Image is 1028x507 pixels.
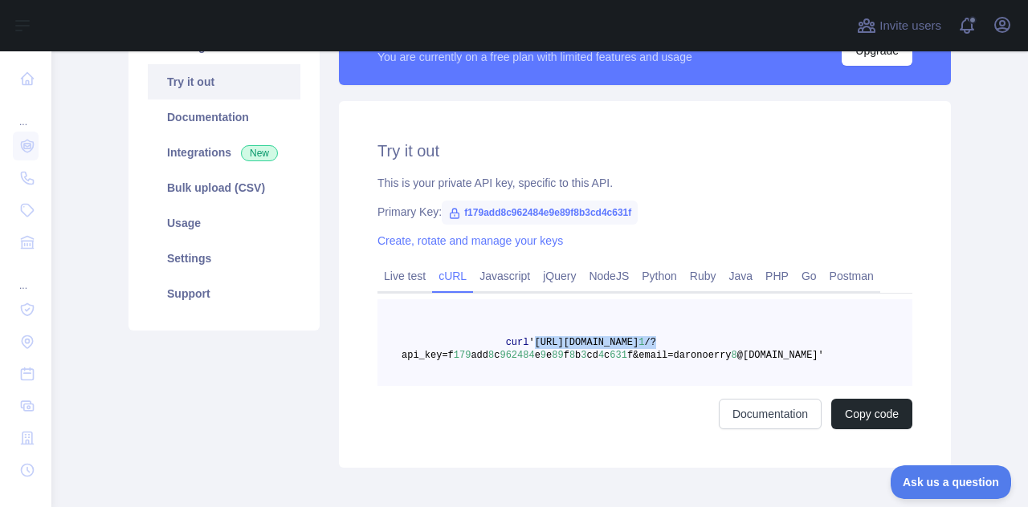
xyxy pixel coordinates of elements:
button: Copy code [831,399,912,429]
a: Support [148,276,300,311]
a: PHP [759,263,795,289]
span: e [546,350,552,361]
a: Settings [148,241,300,276]
a: Integrations New [148,135,300,170]
div: ... [13,96,39,128]
span: f&email=daronoerry [627,350,732,361]
span: 631 [610,350,627,361]
a: Usage [148,205,300,241]
span: 1 [638,337,644,348]
span: @[DOMAIN_NAME]' [737,350,824,361]
div: This is your private API key, specific to this API. [377,175,912,191]
a: Postman [823,263,880,289]
a: cURL [432,263,473,289]
span: 962484 [500,350,534,361]
a: Create, rotate and manage your keys [377,234,563,247]
span: 9 [541,350,546,361]
iframe: Toggle Customer Support [891,465,1012,499]
a: Ruby [683,263,723,289]
div: ... [13,260,39,292]
a: Go [795,263,823,289]
span: 89 [552,350,563,361]
div: You are currently on a free plan with limited features and usage [377,49,692,65]
span: e [535,350,541,361]
span: New [241,145,278,161]
button: Invite users [854,13,944,39]
span: add [471,350,488,361]
a: Live test [377,263,432,289]
a: Documentation [719,399,822,429]
a: Javascript [473,263,536,289]
span: 3 [581,350,586,361]
span: curl [506,337,529,348]
span: f [564,350,569,361]
a: Documentation [148,99,300,135]
span: 8 [488,350,494,361]
h2: Try it out [377,140,912,162]
span: 179 [454,350,471,361]
a: NodeJS [582,263,635,289]
span: b [575,350,581,361]
a: Java [723,263,760,289]
a: jQuery [536,263,582,289]
span: 4 [598,350,604,361]
span: 8 [732,350,737,361]
a: Bulk upload (CSV) [148,170,300,205]
span: cd [586,350,598,361]
span: f179add8c962484e9e89f8b3cd4c631f [442,201,638,225]
a: Try it out [148,64,300,99]
a: Python [635,263,683,289]
span: c [494,350,500,361]
span: 8 [569,350,575,361]
div: Primary Key: [377,204,912,220]
span: Invite users [879,17,941,35]
span: '[URL][DOMAIN_NAME] [528,337,638,348]
span: c [604,350,610,361]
